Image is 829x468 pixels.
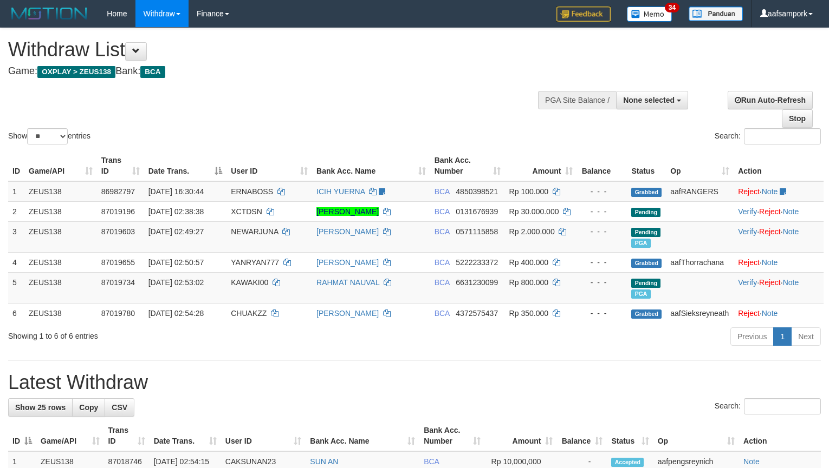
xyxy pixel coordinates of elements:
[8,420,36,451] th: ID: activate to sort column descending
[101,227,135,236] span: 87019603
[509,187,548,196] span: Rp 100.000
[783,207,799,216] a: Note
[689,6,743,21] img: panduan.png
[316,227,379,236] a: [PERSON_NAME]
[316,187,365,196] a: ICIH YUERNA
[435,227,450,236] span: BCA
[435,278,450,287] span: BCA
[456,227,498,236] span: Copy 0571115858 to clipboard
[581,308,623,319] div: - - -
[631,188,662,197] span: Grabbed
[734,221,824,252] td: · ·
[631,259,662,268] span: Grabbed
[730,327,774,346] a: Previous
[616,91,688,109] button: None selected
[631,239,650,248] span: Marked by aafpengsreynich
[734,252,824,272] td: ·
[24,221,97,252] td: ZEUS138
[762,309,778,318] a: Note
[581,226,623,237] div: - - -
[148,227,204,236] span: [DATE] 02:49:27
[627,150,666,181] th: Status
[734,303,824,323] td: ·
[715,398,821,414] label: Search:
[8,272,24,303] td: 5
[509,227,555,236] span: Rp 2.000.000
[24,272,97,303] td: ZEUS138
[101,278,135,287] span: 87019734
[744,128,821,144] input: Search:
[435,258,450,267] span: BCA
[743,457,760,466] a: Note
[148,207,204,216] span: [DATE] 02:38:38
[24,201,97,221] td: ZEUS138
[734,150,824,181] th: Action
[97,150,144,181] th: Trans ID: activate to sort column ascending
[101,258,135,267] span: 87019655
[783,227,799,236] a: Note
[36,420,104,451] th: Game/API: activate to sort column ascending
[738,187,760,196] a: Reject
[739,420,821,451] th: Action
[226,150,312,181] th: User ID: activate to sort column ascending
[631,208,660,217] span: Pending
[631,279,660,288] span: Pending
[581,186,623,197] div: - - -
[435,187,450,196] span: BCA
[24,150,97,181] th: Game/API: activate to sort column ascending
[666,150,734,181] th: Op: activate to sort column ascending
[112,403,127,412] span: CSV
[759,227,781,236] a: Reject
[8,326,338,341] div: Showing 1 to 6 of 6 entries
[231,207,262,216] span: XCTDSN
[306,420,419,451] th: Bank Acc. Name: activate to sort column ascending
[8,150,24,181] th: ID
[783,278,799,287] a: Note
[738,309,760,318] a: Reject
[8,372,821,393] h1: Latest Withdraw
[316,278,379,287] a: RAHMAT NAUVAL
[456,309,498,318] span: Copy 4372575437 to clipboard
[631,309,662,319] span: Grabbed
[8,398,73,417] a: Show 25 rows
[148,309,204,318] span: [DATE] 02:54:28
[485,420,558,451] th: Amount: activate to sort column ascending
[8,221,24,252] td: 3
[611,458,644,467] span: Accepted
[557,420,607,451] th: Balance: activate to sort column ascending
[509,258,548,267] span: Rp 400.000
[231,258,279,267] span: YANRYAN777
[734,181,824,202] td: ·
[101,207,135,216] span: 87019196
[728,91,813,109] a: Run Auto-Refresh
[312,150,430,181] th: Bank Acc. Name: activate to sort column ascending
[581,257,623,268] div: - - -
[738,278,757,287] a: Verify
[424,457,439,466] span: BCA
[148,278,204,287] span: [DATE] 02:53:02
[759,278,781,287] a: Reject
[24,181,97,202] td: ZEUS138
[581,277,623,288] div: - - -
[430,150,505,181] th: Bank Acc. Number: activate to sort column ascending
[27,128,68,144] select: Showentries
[762,187,778,196] a: Note
[79,403,98,412] span: Copy
[148,258,204,267] span: [DATE] 02:50:57
[435,207,450,216] span: BCA
[316,207,379,216] a: [PERSON_NAME]
[24,252,97,272] td: ZEUS138
[37,66,115,78] span: OXPLAY > ZEUS138
[759,207,781,216] a: Reject
[738,258,760,267] a: Reject
[627,6,672,22] img: Button%20Memo.svg
[456,278,498,287] span: Copy 6631230099 to clipboard
[8,303,24,323] td: 6
[8,128,90,144] label: Show entries
[744,398,821,414] input: Search:
[734,272,824,303] td: · ·
[316,309,379,318] a: [PERSON_NAME]
[665,3,679,12] span: 34
[419,420,485,451] th: Bank Acc. Number: activate to sort column ascending
[140,66,165,78] span: BCA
